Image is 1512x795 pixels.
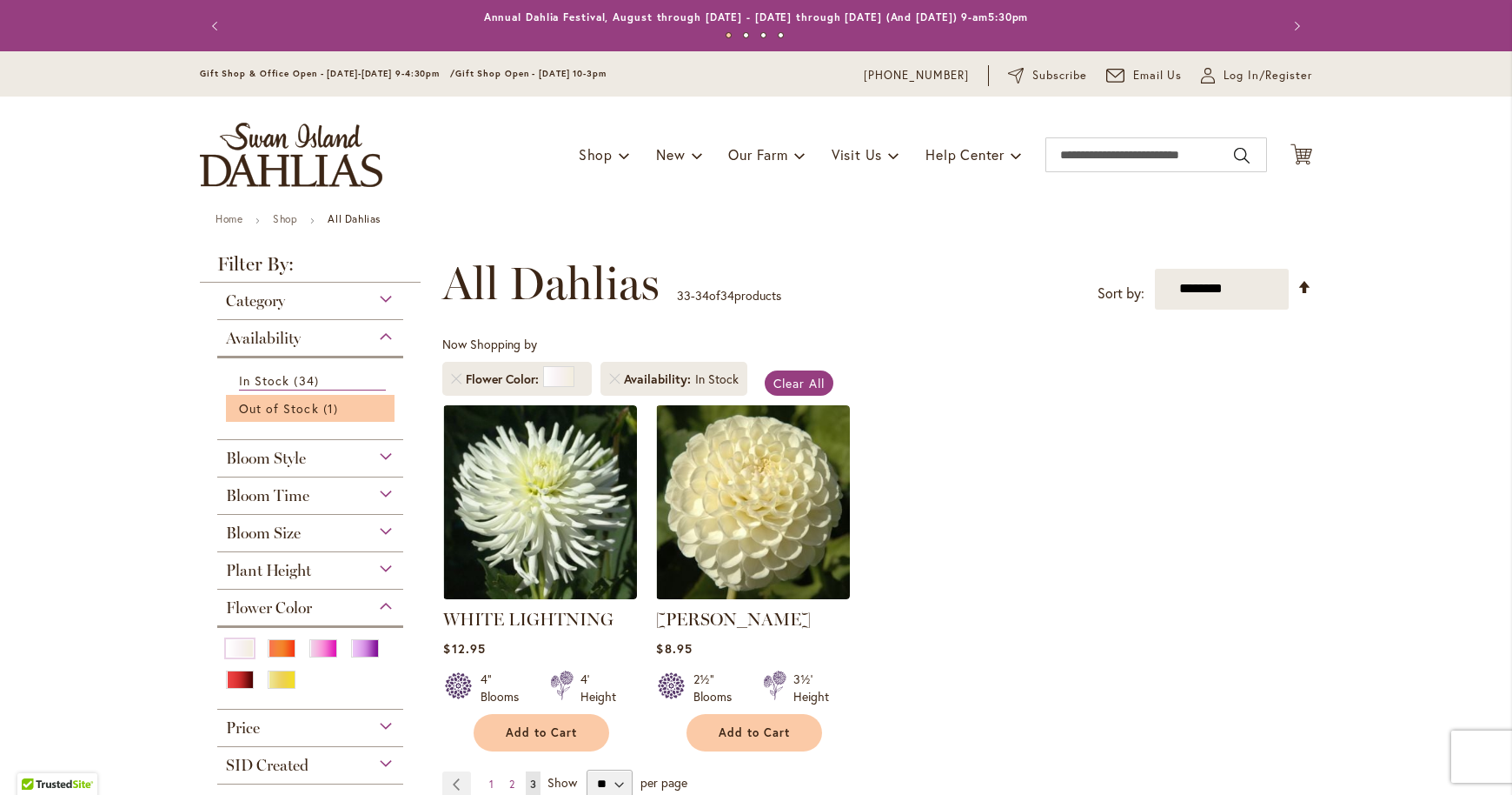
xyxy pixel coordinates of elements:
a: WHITE LIGHTNING [443,609,613,630]
span: Show [547,774,577,791]
button: Add to Cart [474,714,609,752]
a: store logo [200,123,382,187]
span: 1 [323,399,342,418]
span: SID Created [226,756,308,775]
span: $8.95 [656,640,692,657]
span: Flower Color [466,371,543,388]
button: 4 of 4 [778,32,784,38]
strong: All Dahlias [328,212,381,225]
a: WHITE LIGHTNING [443,586,637,603]
span: Out of Stock [239,400,319,417]
span: Availability [226,329,301,348]
span: New [656,145,685,164]
span: Log In/Register [1224,67,1312,84]
a: Remove Availability In Stock [609,374,620,384]
a: [PHONE_NUMBER] [864,67,969,84]
span: Plant Height [226,561,311,580]
button: 2 of 4 [743,32,749,38]
span: Add to Cart [506,725,577,740]
a: Home [216,212,242,225]
span: Help Center [925,145,1005,164]
span: Subscribe [1032,67,1087,84]
span: Bloom Style [226,449,306,468]
span: 34 [294,371,322,390]
span: Visit Us [832,145,882,164]
span: Category [226,291,285,311]
span: Add to Cart [719,725,790,740]
span: Bloom Size [226,524,301,543]
label: Sort by: [1098,277,1144,310]
a: Out of Stock 1 [239,399,386,418]
a: Log In/Register [1201,67,1312,84]
div: 3½' Height [793,671,829,705]
span: Our Farm [728,145,787,164]
span: 2 [509,778,514,791]
a: WHITE NETTIE [656,586,850,603]
a: Remove Flower Color White/Cream [451,374,461,384]
a: Shop [273,212,297,225]
div: 4" Blooms [481,671,529,705]
p: - of products [677,282,781,310]
span: Email Us [1133,67,1183,84]
span: 33 [677,287,691,304]
span: per page [640,774,687,791]
button: Previous [200,9,235,43]
div: 2½" Blooms [693,671,742,705]
span: $12.95 [443,640,485,657]
div: In Stock [695,371,739,388]
span: In Stock [239,372,289,389]
strong: Filter By: [200,255,421,283]
button: 1 of 4 [726,32,732,38]
span: All Dahlias [442,257,660,310]
button: Add to Cart [686,714,822,752]
iframe: Launch Accessibility Center [13,733,62,782]
span: Bloom Time [226,486,309,505]
a: Email Us [1106,67,1183,84]
img: WHITE LIGHTNING [443,405,637,599]
span: Clear All [773,375,825,391]
span: Gift Shop Open - [DATE] 10-3pm [455,68,607,79]
span: Now Shopping by [442,336,537,352]
a: In Stock 34 [239,371,386,391]
div: 4' Height [580,671,616,705]
span: 34 [695,287,709,304]
a: Annual Dahlia Festival, August through [DATE] - [DATE] through [DATE] (And [DATE]) 9-am5:30pm [484,10,1029,23]
span: 1 [489,778,494,791]
span: Flower Color [226,598,312,618]
a: Clear All [765,371,833,396]
img: WHITE NETTIE [656,405,850,599]
span: 3 [530,778,536,791]
button: Next [1277,9,1312,43]
span: Availability [624,371,695,388]
a: Subscribe [1008,67,1087,84]
span: Price [226,718,260,738]
span: 34 [720,287,734,304]
span: Gift Shop & Office Open - [DATE]-[DATE] 9-4:30pm / [200,68,455,79]
span: Shop [579,145,613,164]
button: 3 of 4 [760,32,766,38]
a: [PERSON_NAME] [656,609,811,630]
